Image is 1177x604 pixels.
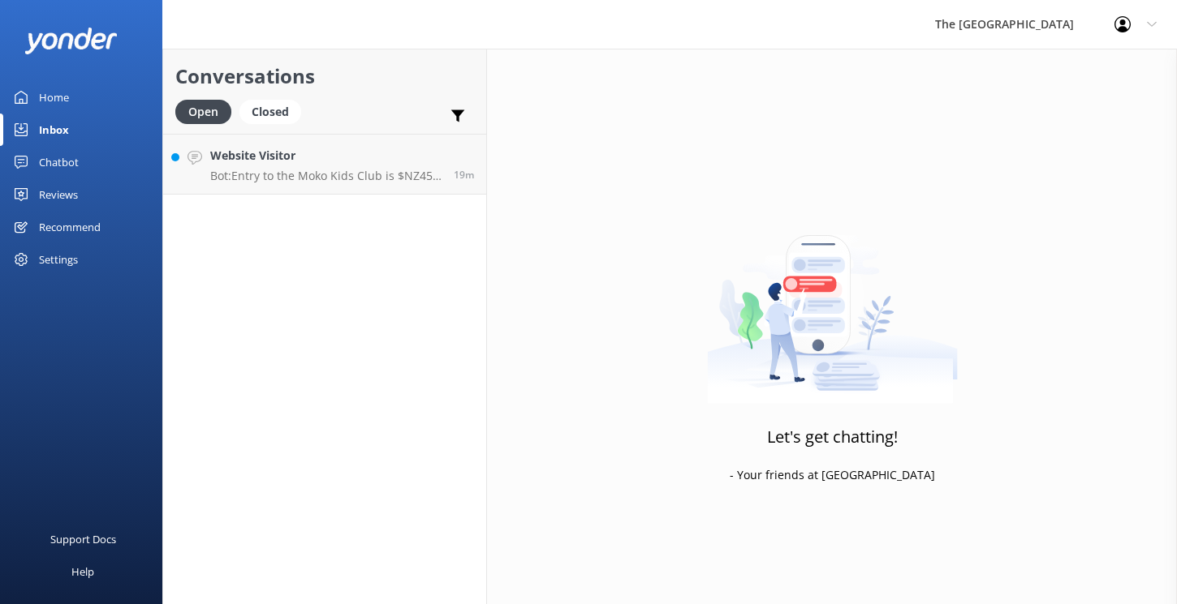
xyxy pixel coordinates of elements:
[707,201,958,404] img: artwork of a man stealing a conversation from at giant smartphone
[39,81,69,114] div: Home
[767,424,898,450] h3: Let's get chatting!
[163,134,486,195] a: Website VisitorBot:Entry to the Moko Kids Club is $NZ45 per child per session for guests staying ...
[454,168,474,182] span: Sep 21 2025 12:21am (UTC -10:00) Pacific/Honolulu
[730,466,935,484] p: - Your friends at [GEOGRAPHIC_DATA]
[39,114,69,146] div: Inbox
[239,102,309,120] a: Closed
[210,147,442,165] h4: Website Visitor
[175,100,231,124] div: Open
[39,146,79,178] div: Chatbot
[239,100,301,124] div: Closed
[24,28,118,54] img: yonder-white-logo.png
[175,102,239,120] a: Open
[50,523,116,555] div: Support Docs
[39,243,78,276] div: Settings
[210,169,442,183] p: Bot: Entry to the Moko Kids Club is $NZ45 per child per session for guests staying elsewhere on t...
[39,211,101,243] div: Recommend
[175,61,474,92] h2: Conversations
[71,555,94,588] div: Help
[39,178,78,211] div: Reviews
